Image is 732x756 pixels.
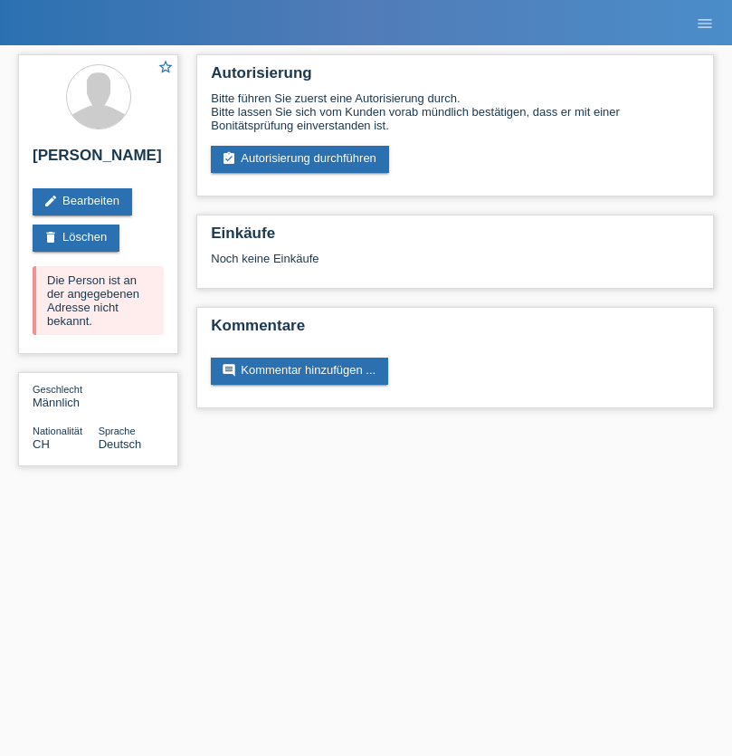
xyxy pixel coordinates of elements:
[43,230,58,244] i: delete
[33,147,164,174] h2: [PERSON_NAME]
[687,17,723,28] a: menu
[211,252,699,279] div: Noch keine Einkäufe
[99,437,142,451] span: Deutsch
[211,225,699,252] h2: Einkäufe
[99,426,136,436] span: Sprache
[157,59,174,75] i: star_border
[33,225,119,252] a: deleteLöschen
[33,426,82,436] span: Nationalität
[43,194,58,208] i: edit
[33,384,82,395] span: Geschlecht
[211,146,389,173] a: assignment_turned_inAutorisierung durchführen
[211,64,699,91] h2: Autorisierung
[157,59,174,78] a: star_border
[33,382,99,409] div: Männlich
[33,188,132,215] a: editBearbeiten
[211,91,699,132] div: Bitte führen Sie zuerst eine Autorisierung durch. Bitte lassen Sie sich vom Kunden vorab mündlich...
[222,151,236,166] i: assignment_turned_in
[211,358,388,385] a: commentKommentar hinzufügen ...
[211,317,699,344] h2: Kommentare
[222,363,236,378] i: comment
[33,437,50,451] span: Schweiz
[696,14,714,33] i: menu
[33,266,164,335] div: Die Person ist an der angegebenen Adresse nicht bekannt.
